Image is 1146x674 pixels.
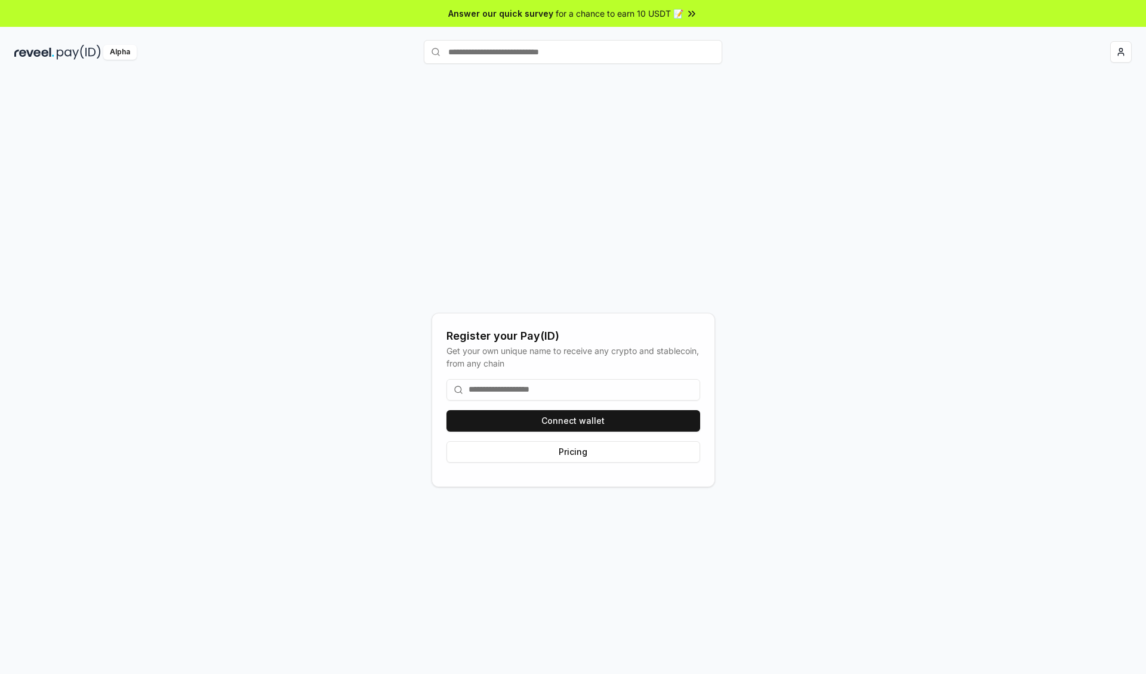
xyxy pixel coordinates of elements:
span: for a chance to earn 10 USDT 📝 [556,7,683,20]
img: pay_id [57,45,101,60]
button: Pricing [446,441,700,463]
div: Alpha [103,45,137,60]
img: reveel_dark [14,45,54,60]
div: Register your Pay(ID) [446,328,700,344]
button: Connect wallet [446,410,700,432]
div: Get your own unique name to receive any crypto and stablecoin, from any chain [446,344,700,370]
span: Answer our quick survey [448,7,553,20]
